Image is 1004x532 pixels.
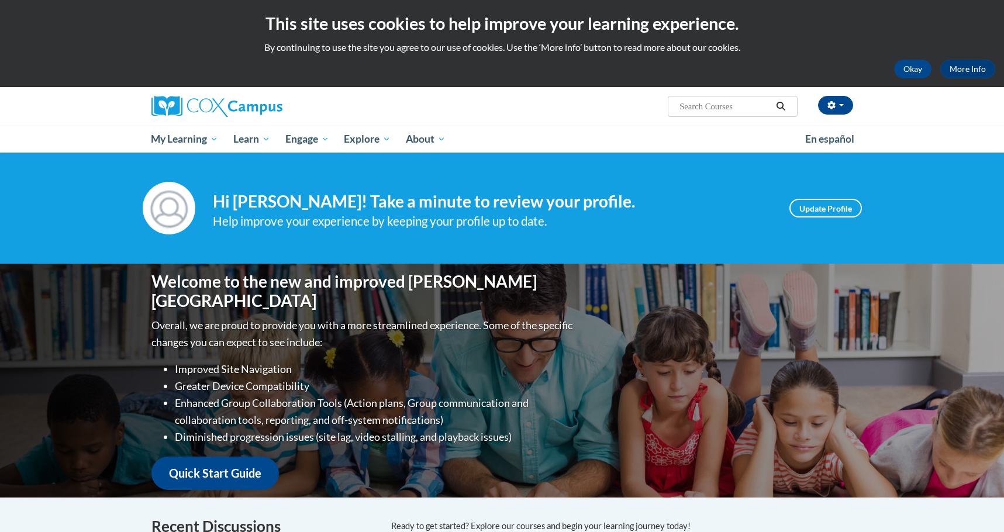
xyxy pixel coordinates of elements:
li: Diminished progression issues (site lag, video stalling, and playback issues) [175,429,575,445]
a: Quick Start Guide [151,457,279,490]
p: Overall, we are proud to provide you with a more streamlined experience. Some of the specific cha... [151,317,575,351]
button: Search [772,99,789,113]
a: En español [798,127,862,151]
span: About [406,132,446,146]
span: Explore [344,132,391,146]
a: Cox Campus [151,96,374,117]
div: Main menu [134,126,871,153]
img: Profile Image [143,182,195,234]
button: Account Settings [818,96,853,115]
li: Enhanced Group Collaboration Tools (Action plans, Group communication and collaboration tools, re... [175,395,575,429]
span: My Learning [151,132,218,146]
a: My Learning [144,126,226,153]
a: About [398,126,453,153]
li: Greater Device Compatibility [175,378,575,395]
span: Engage [285,132,329,146]
img: Cox Campus [151,96,282,117]
span: En español [805,133,854,145]
a: More Info [940,60,995,78]
a: Learn [226,126,278,153]
p: By continuing to use the site you agree to our use of cookies. Use the ‘More info’ button to read... [9,41,995,54]
button: Okay [894,60,931,78]
input: Search Courses [678,99,772,113]
a: Update Profile [789,199,862,217]
div: Help improve your experience by keeping your profile up to date. [213,212,772,231]
h1: Welcome to the new and improved [PERSON_NAME][GEOGRAPHIC_DATA] [151,272,575,311]
li: Improved Site Navigation [175,361,575,378]
h4: Hi [PERSON_NAME]! Take a minute to review your profile. [213,192,772,212]
a: Explore [336,126,398,153]
span: Learn [233,132,270,146]
h2: This site uses cookies to help improve your learning experience. [9,12,995,35]
a: Engage [278,126,337,153]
